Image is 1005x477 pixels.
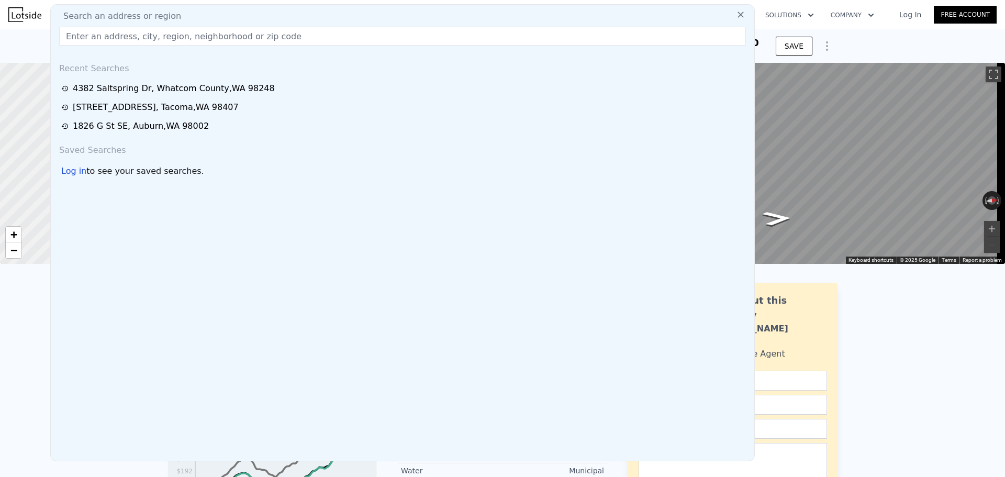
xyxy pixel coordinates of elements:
[55,136,750,161] div: Saved Searches
[942,257,956,263] a: Terms (opens in new tab)
[55,54,750,79] div: Recent Searches
[401,465,502,476] div: Water
[10,243,17,257] span: −
[6,227,21,242] a: Zoom in
[817,36,837,57] button: Show Options
[984,221,1000,237] button: Zoom in
[822,6,883,25] button: Company
[61,82,747,95] a: 4382 Saltspring Dr, Whatcom County,WA 98248
[59,27,746,46] input: Enter an address, city, region, neighborhood or zip code
[710,293,827,323] div: Ask about this property
[984,237,1000,253] button: Zoom out
[900,257,935,263] span: © 2025 Google
[750,208,804,229] path: Go North, 20th Ave SW
[176,455,193,462] tspan: $247
[61,101,747,114] a: [STREET_ADDRESS], Tacoma,WA 98407
[6,242,21,258] a: Zoom out
[982,191,988,210] button: Rotate counterclockwise
[8,7,41,22] img: Lotside
[848,257,894,264] button: Keyboard shortcuts
[61,165,86,178] div: Log in
[73,101,239,114] div: [STREET_ADDRESS] , Tacoma , WA 98407
[963,257,1002,263] a: Report a problem
[86,165,204,178] span: to see your saved searches.
[710,323,827,348] div: [PERSON_NAME] Bahadur
[502,465,604,476] div: Municipal
[61,120,747,132] a: 1826 G St SE, Auburn,WA 98002
[757,6,822,25] button: Solutions
[776,37,812,56] button: SAVE
[10,228,17,241] span: +
[887,9,934,20] a: Log In
[934,6,997,24] a: Free Account
[73,120,209,132] div: 1826 G St SE , Auburn , WA 98002
[55,10,181,23] span: Search an address or region
[996,191,1002,210] button: Rotate clockwise
[986,66,1001,82] button: Toggle fullscreen view
[176,468,193,475] tspan: $192
[73,82,275,95] div: 4382 Saltspring Dr , Whatcom County , WA 98248
[982,196,1001,206] button: Reset the view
